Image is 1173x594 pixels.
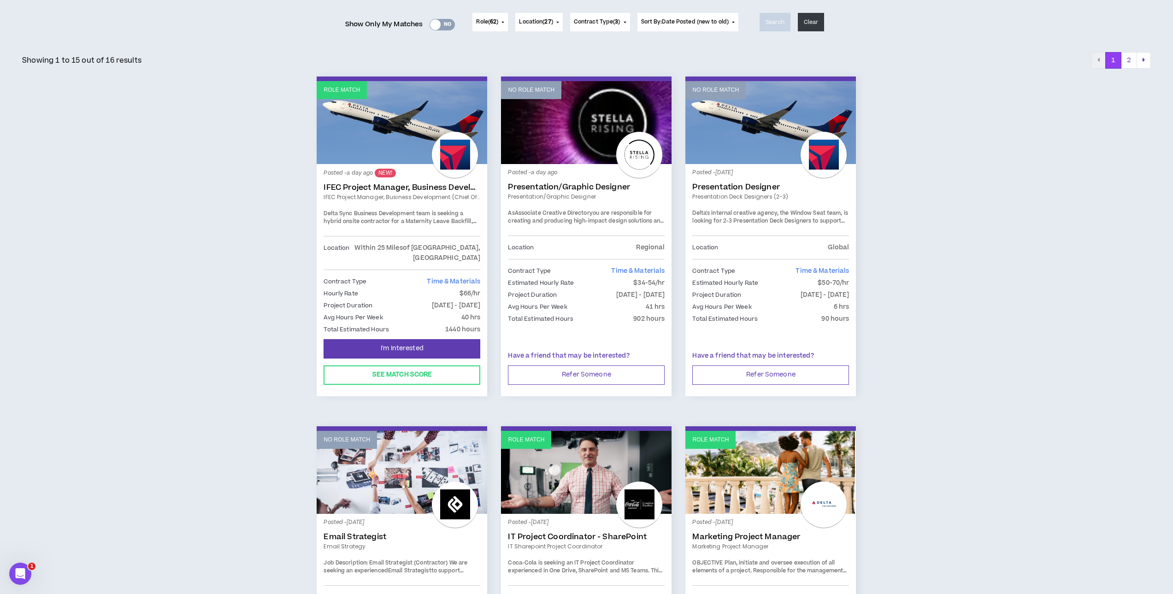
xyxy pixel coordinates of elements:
[692,365,849,385] button: Refer Someone
[324,542,480,551] a: Email Strategy
[324,183,480,192] a: IFEC Project Manager, Business Development (Chief of Staff)
[692,542,849,551] a: Marketing Project Manager
[611,266,665,276] span: Time & Materials
[345,18,423,31] span: Show Only My Matches
[324,86,360,94] p: Role Match
[760,13,790,31] button: Search
[324,243,349,263] p: Location
[324,276,366,287] p: Contract Type
[324,288,358,299] p: Hourly Rate
[692,518,849,527] p: Posted - [DATE]
[692,314,758,324] p: Total Estimated Hours
[381,344,424,353] span: I'm Interested
[324,193,480,201] a: IFEC Project Manager, Business Development (Chief of Staff)
[834,302,849,312] p: 6 hrs
[508,435,544,444] p: Role Match
[801,290,849,300] p: [DATE] - [DATE]
[324,559,448,567] strong: Job Description: Email Strategist (Contractor)
[692,242,718,253] p: Location
[375,169,395,177] sup: NEW!
[508,193,665,201] a: Presentation/Graphic Designer
[636,242,665,253] p: Regional
[460,288,481,299] p: $66/hr
[472,13,508,31] button: Role(62)
[461,312,481,323] p: 40 hrs
[692,302,751,312] p: Avg Hours Per Week
[692,86,739,94] p: No Role Match
[501,431,672,514] a: Role Match
[508,542,665,551] a: IT Sharepoint Project Coordinator
[324,300,372,311] p: Project Duration
[544,18,551,26] span: 27
[324,312,383,323] p: Avg Hours Per Week
[508,351,665,361] p: Have a friend that may be interested?
[818,278,849,288] p: $50-70/hr
[349,243,480,263] p: Within 25 Miles of [GEOGRAPHIC_DATA], [GEOGRAPHIC_DATA]
[519,18,553,26] span: Location ( )
[324,339,480,359] button: I'm Interested
[508,86,554,94] p: No Role Match
[28,563,35,570] span: 1
[798,13,825,31] button: Clear
[508,182,665,192] a: Presentation/Graphic Designer
[692,209,848,241] span: Delta's internal creative agency, the Window Seat team, is looking for 2-3 Presentation Deck Desi...
[508,266,551,276] p: Contract Type
[508,290,557,300] p: Project Duration
[515,209,589,217] strong: Associate Creative Director
[22,55,141,66] p: Showing 1 to 15 out of 16 results
[692,532,849,541] a: Marketing Project Manager
[508,314,573,324] p: Total Estimated Hours
[508,278,574,288] p: Estimated Hourly Rate
[324,518,480,527] p: Posted - [DATE]
[685,81,856,164] a: No Role Match
[501,81,672,164] a: No Role Match
[445,324,480,335] p: 1440 hours
[490,18,496,26] span: 62
[692,182,849,192] a: Presentation Designer
[685,431,856,514] a: Role Match
[508,209,514,217] span: As
[692,169,849,177] p: Posted - [DATE]
[570,13,630,31] button: Contract Type(3)
[508,518,665,527] p: Posted - [DATE]
[1105,52,1121,69] button: 1
[432,300,481,311] p: [DATE] - [DATE]
[9,563,31,585] iframe: Intercom live chat
[821,314,849,324] p: 90 hours
[692,435,729,444] p: Role Match
[324,365,480,385] button: See Match Score
[633,314,665,324] p: 902 hours
[388,567,431,575] strong: Email Strategist
[796,266,849,276] span: Time & Materials
[574,18,620,26] span: Contract Type ( )
[317,81,487,164] a: Role Match
[324,532,480,541] a: Email Strategist
[324,435,370,444] p: No Role Match
[476,18,498,26] span: Role ( )
[692,266,735,276] p: Contract Type
[324,324,389,335] p: Total Estimated Hours
[427,277,480,286] span: Time & Materials
[692,278,758,288] p: Estimated Hourly Rate
[324,169,480,177] p: Posted - a day ago
[692,351,849,361] p: Have a friend that may be interested?
[508,365,665,385] button: Refer Someone
[1091,52,1151,69] nav: pagination
[615,18,618,26] span: 3
[324,210,476,242] span: Delta Sync Business Development team is seeking a hybrid onsite contractor for a Maternity Leave ...
[616,290,665,300] p: [DATE] - [DATE]
[641,18,729,26] span: Sort By: Date Posted (new to old)
[692,290,741,300] p: Project Duration
[508,169,665,177] p: Posted - a day ago
[692,559,723,567] span: OBJECTIVE
[508,532,665,541] a: IT Project Coordinator - SharePoint
[633,278,665,288] p: $34-54/hr
[646,302,665,312] p: 41 hrs
[692,193,849,201] a: Presentation Deck Designers (2-3)
[515,13,562,31] button: Location(27)
[508,302,567,312] p: Avg Hours Per Week
[1121,52,1137,69] button: 2
[324,559,467,575] span: We are seeking an experienced
[828,242,849,253] p: Global
[637,13,739,31] button: Sort By:Date Posted (new to old)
